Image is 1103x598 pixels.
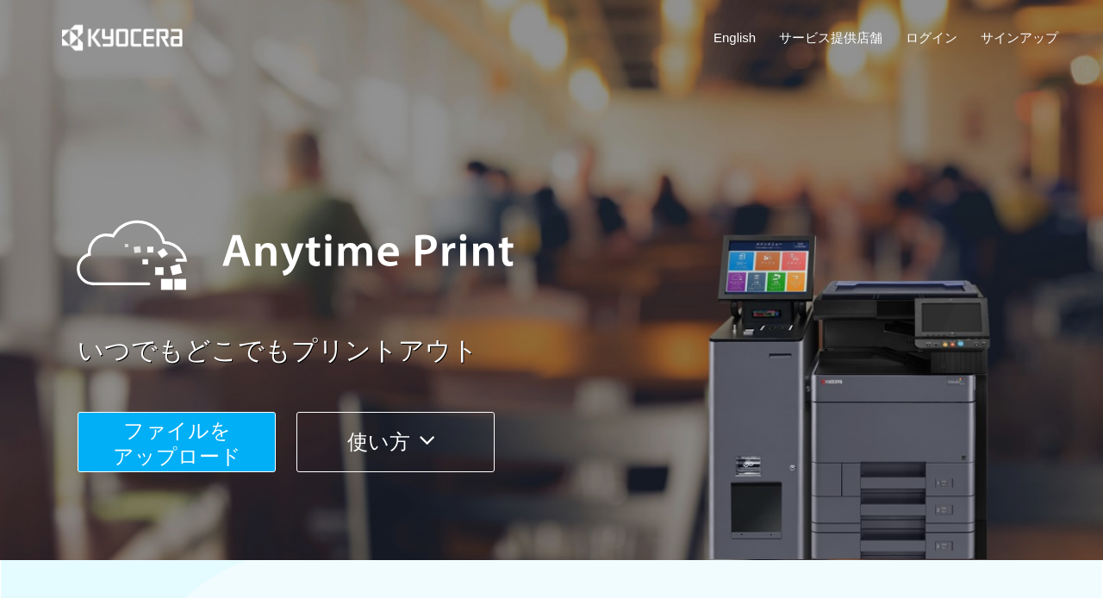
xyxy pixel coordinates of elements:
[296,412,495,472] button: 使い方
[906,28,957,47] a: ログイン
[78,412,276,472] button: ファイルを​​アップロード
[113,419,241,468] span: ファイルを ​​アップロード
[78,333,1069,370] a: いつでもどこでもプリントアウト
[779,28,882,47] a: サービス提供店舗
[981,28,1058,47] a: サインアップ
[714,28,756,47] a: English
